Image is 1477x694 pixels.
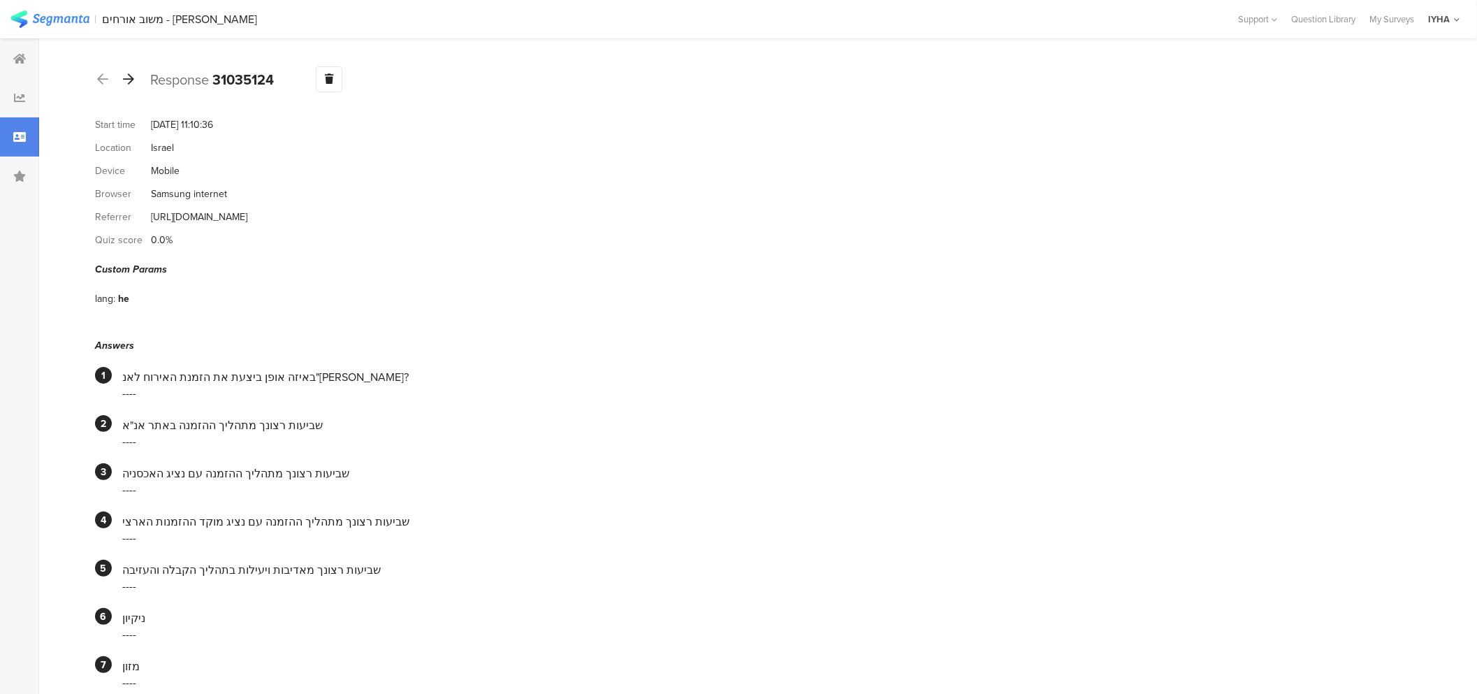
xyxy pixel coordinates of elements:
b: 31035124 [212,69,274,90]
div: שביעות רצונך מאדיבות ויעילות בתהליך הקבלה והעזיבה [122,562,1411,578]
div: | [95,11,97,27]
div: Location [95,140,151,155]
div: 3 [95,463,112,480]
div: משוב אורחים - [PERSON_NAME] [103,13,258,26]
div: 2 [95,415,112,432]
div: Referrer [95,210,151,224]
div: Quiz score [95,233,151,247]
div: ---- [122,433,1411,449]
div: Support [1238,8,1277,30]
div: שביעות רצונך מתהליך ההזמנה עם נציג האכסניה [122,465,1411,482]
div: 7 [95,656,112,673]
div: Browser [95,187,151,201]
div: Device [95,164,151,178]
div: he [118,291,129,306]
div: שביעות רצונך מתהליך ההזמנה באתר אנ"א [122,417,1411,433]
div: lang: [95,291,118,306]
div: ---- [122,482,1411,498]
div: IYHA [1428,13,1450,26]
div: שביעות רצונך מתהליך ההזמנה עם נציג מוקד ההזמנות הארצי [122,514,1411,530]
div: ---- [122,674,1411,691]
div: ---- [122,385,1411,401]
div: 5 [95,560,112,577]
div: Mobile [151,164,180,178]
span: Response [150,69,209,90]
div: 6 [95,608,112,625]
div: באיזה אופן ביצעת את הזמנת האירוח לאנ"[PERSON_NAME]? [122,369,1411,385]
div: ---- [122,530,1411,546]
a: My Surveys [1362,13,1421,26]
div: ---- [122,578,1411,594]
div: 4 [95,512,112,528]
div: 0.0% [151,233,173,247]
div: 1 [95,367,112,384]
div: [DATE] 11:10:36 [151,117,213,132]
div: ניקיון [122,610,1411,626]
div: ---- [122,626,1411,642]
div: Start time [95,117,151,132]
div: Answers [95,338,1411,353]
div: Israel [151,140,174,155]
div: Samsung internet [151,187,227,201]
img: segmanta logo [10,10,89,28]
div: מזון [122,658,1411,674]
div: [URL][DOMAIN_NAME] [151,210,247,224]
div: Custom Params [95,262,1411,277]
a: Question Library [1284,13,1362,26]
